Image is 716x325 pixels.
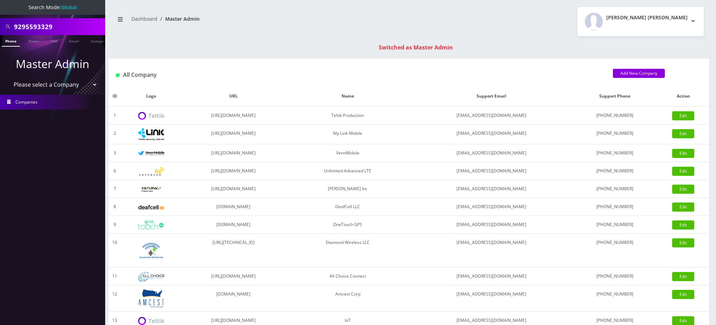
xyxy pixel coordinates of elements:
img: All Company [116,73,120,77]
img: Teltik Production [138,112,164,120]
td: Unlimited Advanced LTE [285,162,410,180]
td: Diamond Wireless LLC [285,234,410,267]
a: Dashboard [131,15,157,22]
a: Edit [672,129,694,138]
td: 1 [109,107,121,125]
td: [PHONE_NUMBER] [572,198,658,216]
td: [PHONE_NUMBER] [572,162,658,180]
td: 7 [109,180,121,198]
h2: [PERSON_NAME] [PERSON_NAME] [606,15,688,21]
a: Add New Company [613,69,665,78]
a: SIM [47,35,61,46]
a: Company [87,35,111,46]
td: [PHONE_NUMBER] [572,107,658,125]
th: Name [285,86,410,107]
td: [PHONE_NUMBER] [572,125,658,144]
td: All Choice Connect [285,267,410,285]
a: Edit [672,220,694,230]
td: My Link Mobile [285,125,410,144]
td: 12 [109,285,121,312]
td: [EMAIL_ADDRESS][DOMAIN_NAME] [410,162,572,180]
td: [URL][DOMAIN_NAME] [182,107,285,125]
td: [DOMAIN_NAME] [182,216,285,234]
a: Phone [2,35,20,47]
td: [URL][DOMAIN_NAME] [182,180,285,198]
td: [EMAIL_ADDRESS][DOMAIN_NAME] [410,216,572,234]
td: [DOMAIN_NAME] [182,285,285,312]
a: Email [66,35,82,46]
td: 2 [109,125,121,144]
a: Edit [672,167,694,176]
td: VennMobile [285,144,410,162]
img: My Link Mobile [138,128,164,140]
td: [EMAIL_ADDRESS][DOMAIN_NAME] [410,267,572,285]
a: Edit [672,149,694,158]
td: DeafCell LLC [285,198,410,216]
td: [PHONE_NUMBER] [572,180,658,198]
th: Support Email [410,86,572,107]
td: [URL][DOMAIN_NAME] [182,125,285,144]
td: [EMAIL_ADDRESS][DOMAIN_NAME] [410,125,572,144]
a: Edit [672,290,694,299]
td: Teltik Production [285,107,410,125]
a: Name [25,35,42,46]
td: [PHONE_NUMBER] [572,285,658,312]
th: URL [182,86,285,107]
th: ID [109,86,121,107]
td: [PERSON_NAME] Inc [285,180,410,198]
td: [URL][TECHNICAL_ID] [182,234,285,267]
img: OneTouch GPS [138,220,164,230]
span: Companies [15,99,38,105]
td: 9 [109,216,121,234]
button: [PERSON_NAME] [PERSON_NAME] [577,7,704,36]
td: 6 [109,162,121,180]
td: [EMAIL_ADDRESS][DOMAIN_NAME] [410,144,572,162]
span: Search Mode: [28,4,77,11]
td: [URL][DOMAIN_NAME] [182,162,285,180]
td: [PHONE_NUMBER] [572,267,658,285]
td: [PHONE_NUMBER] [572,216,658,234]
td: 8 [109,198,121,216]
img: Rexing Inc [138,186,164,193]
th: Action [658,86,709,107]
td: OneTouch GPS [285,216,410,234]
th: Support Phone [572,86,658,107]
img: Unlimited Advanced LTE [138,167,164,176]
a: Edit [672,185,694,194]
a: Edit [672,272,694,281]
td: 10 [109,234,121,267]
input: Search All Companies [14,20,103,33]
a: Edit [672,111,694,120]
a: Edit [672,238,694,247]
td: [EMAIL_ADDRESS][DOMAIN_NAME] [410,107,572,125]
img: IoT [138,317,164,325]
li: Master Admin [157,15,200,22]
img: VennMobile [138,151,164,156]
img: DeafCell LLC [138,205,164,210]
td: [URL][DOMAIN_NAME] [182,267,285,285]
td: [EMAIL_ADDRESS][DOMAIN_NAME] [410,285,572,312]
nav: breadcrumb [114,12,404,32]
td: 3 [109,144,121,162]
div: Switched as Master Admin [116,43,716,52]
td: [EMAIL_ADDRESS][DOMAIN_NAME] [410,234,572,267]
img: Amcest Corp [138,289,164,308]
td: 11 [109,267,121,285]
td: [DOMAIN_NAME] [182,198,285,216]
td: [EMAIL_ADDRESS][DOMAIN_NAME] [410,180,572,198]
h1: All Company [116,72,602,78]
a: Edit [672,203,694,212]
th: Logo [121,86,182,107]
img: All Choice Connect [138,272,164,281]
strong: Global [61,4,77,11]
td: [URL][DOMAIN_NAME] [182,144,285,162]
img: Diamond Wireless LLC [138,237,164,264]
td: Amcest Corp [285,285,410,312]
td: [EMAIL_ADDRESS][DOMAIN_NAME] [410,198,572,216]
td: [PHONE_NUMBER] [572,144,658,162]
td: [PHONE_NUMBER] [572,234,658,267]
